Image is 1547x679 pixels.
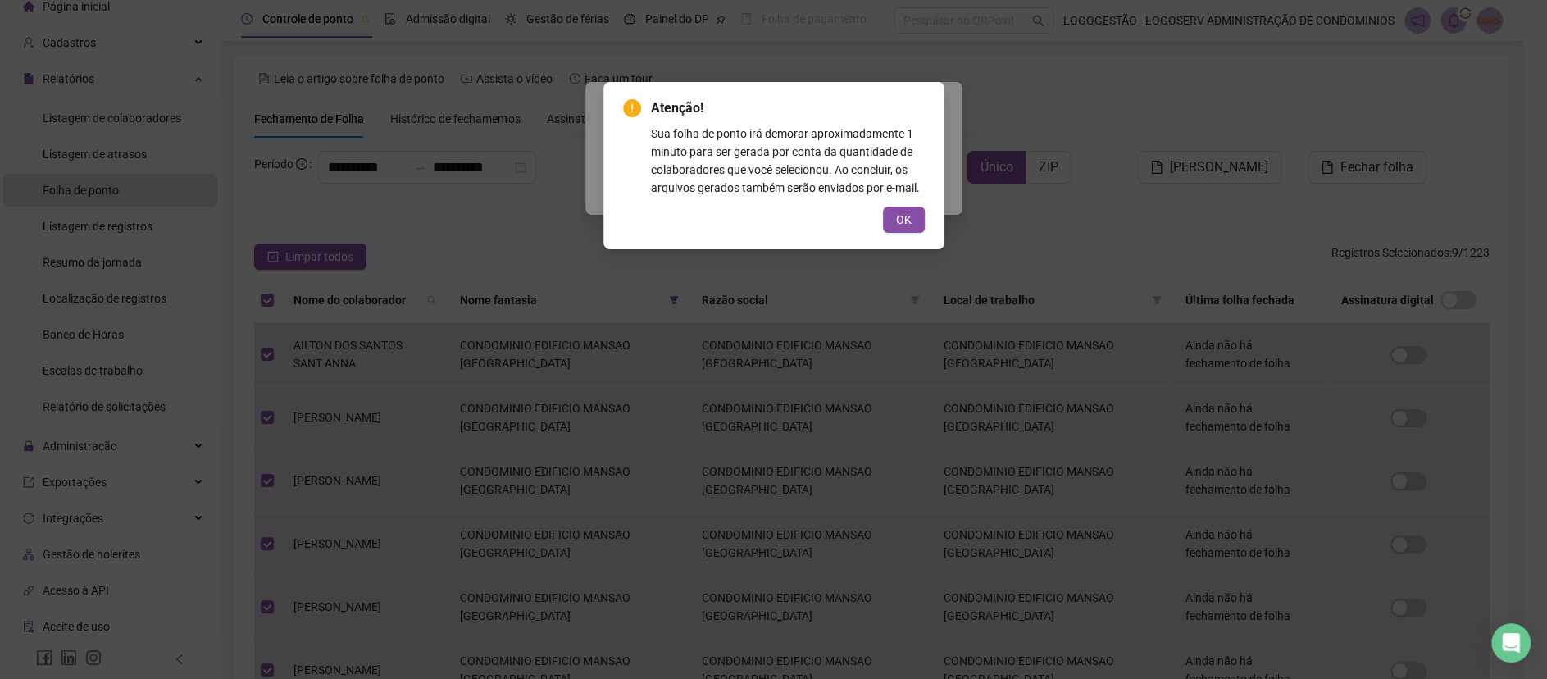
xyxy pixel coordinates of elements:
span: Atenção! [651,98,925,118]
button: OK [883,207,925,233]
span: exclamation-circle [623,99,641,117]
span: OK [896,211,912,229]
div: Sua folha de ponto irá demorar aproximadamente 1 minuto para ser gerada por conta da quantidade d... [651,125,925,197]
div: Open Intercom Messenger [1491,623,1531,663]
